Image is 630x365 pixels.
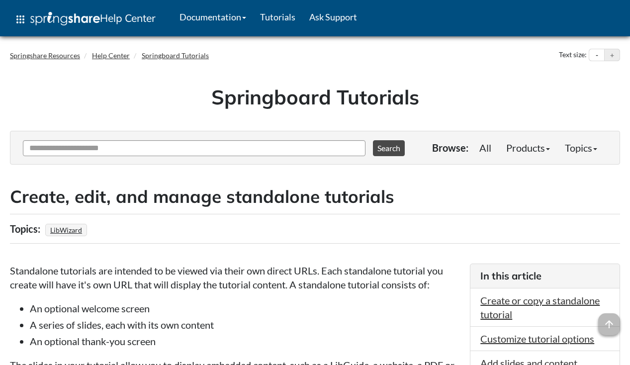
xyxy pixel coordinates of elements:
[432,141,468,155] p: Browse:
[557,49,589,62] div: Text size:
[472,138,499,158] a: All
[598,313,620,335] span: arrow_upward
[142,51,209,60] a: Springboard Tutorials
[373,140,405,156] button: Search
[589,49,604,61] button: Decrease text size
[30,318,460,332] li: A series of slides, each with its own content
[173,4,253,29] a: Documentation
[17,83,613,111] h1: Springboard Tutorials
[100,11,156,24] span: Help Center
[480,269,610,283] h3: In this article
[557,138,605,158] a: Topics
[7,4,163,34] a: apps Help Center
[480,294,600,320] a: Create or copy a standalone tutorial
[302,4,364,29] a: Ask Support
[499,138,557,158] a: Products
[30,301,460,315] li: An optional welcome screen
[92,51,130,60] a: Help Center
[480,333,594,345] a: Customize tutorial options
[30,334,460,348] li: An optional thank-you screen
[598,314,620,326] a: arrow_upward
[10,51,80,60] a: Springshare Resources
[10,264,460,291] p: Standalone tutorials are intended to be viewed via their own direct URLs. Each standalone tutoria...
[10,184,620,209] h2: Create, edit, and manage standalone tutorials
[253,4,302,29] a: Tutorials
[10,219,43,238] div: Topics:
[30,12,100,25] img: Springshare
[605,49,620,61] button: Increase text size
[14,13,26,25] span: apps
[49,223,84,237] a: LibWizard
